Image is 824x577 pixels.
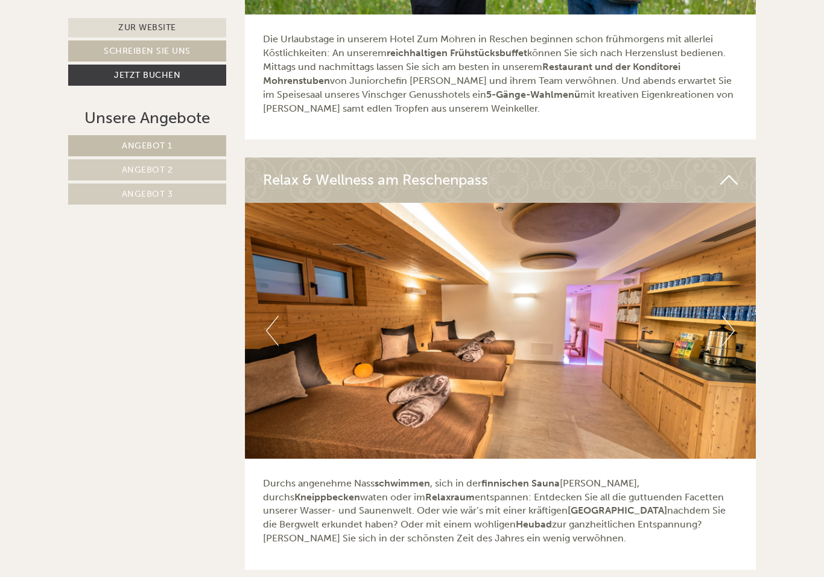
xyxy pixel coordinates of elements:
a: Schreiben Sie uns [68,40,226,62]
div: [DATE] [216,9,260,30]
strong: 5-Gänge-Wahlmenü [486,89,580,100]
a: Zur Website [68,18,226,37]
strong: Kneippbecken [294,491,360,503]
strong: Relaxraum [425,491,475,503]
p: Durchs angenehme Nass , sich in der [PERSON_NAME], durchs waten oder im entspannen: Entdecken Sie... [263,477,738,546]
span: Angebot 3 [122,189,173,199]
div: Unsere Angebote [68,107,226,129]
div: Relax & Wellness am Reschenpass [245,158,756,202]
span: Angebot 1 [122,141,173,151]
strong: Heubad [516,518,552,530]
span: Angebot 2 [122,165,173,175]
button: Next [722,316,735,346]
div: Hotel [GEOGRAPHIC_DATA] [18,35,202,45]
button: Senden [402,318,475,339]
button: Previous [266,316,279,346]
div: Guten Tag, wie können wir Ihnen helfen? [9,33,208,69]
p: Die Urlaubstage in unserem Hotel Zum Mohren in Reschen beginnen schon frühmorgens mit allerlei Kö... [263,33,738,115]
strong: finnischen Sauna [481,477,560,489]
strong: reichhaltigen Frühstücksbuffet [387,47,527,59]
small: 19:46 [18,59,202,67]
strong: schwimmen [375,477,430,489]
strong: [GEOGRAPHIC_DATA] [568,505,667,516]
a: Jetzt buchen [68,65,226,86]
strong: Restaurant und der Konditorei Mohrenstuben [263,61,680,86]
